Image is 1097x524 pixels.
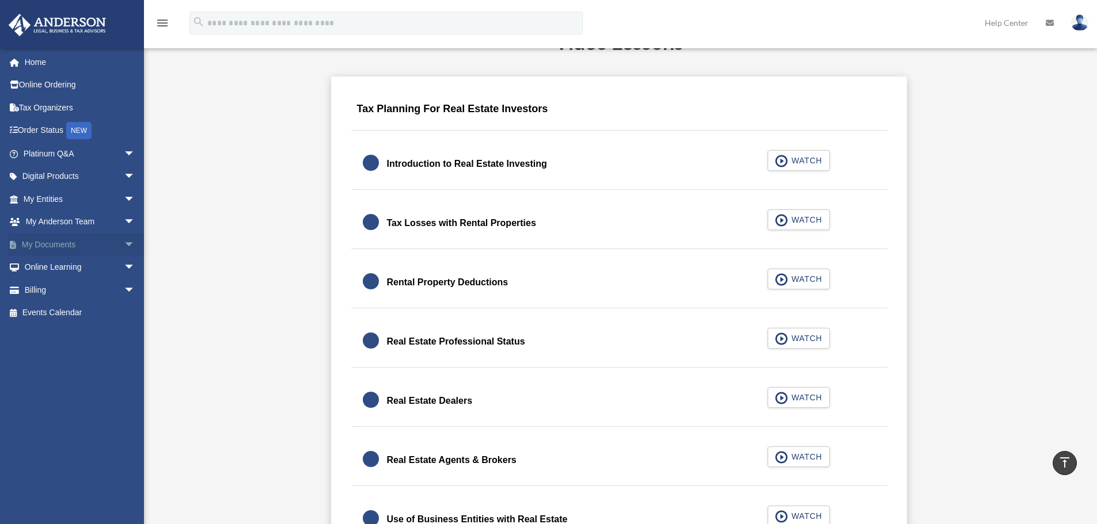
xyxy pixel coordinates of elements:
[8,142,153,165] a: Platinum Q&Aarrow_drop_down
[8,119,153,143] a: Order StatusNEW
[1053,451,1077,475] a: vertical_align_top
[363,269,876,296] a: Rental Property Deductions WATCH
[768,387,830,408] button: WATCH
[8,188,153,211] a: My Entitiesarrow_drop_down
[387,156,547,172] div: Introduction to Real Estate Investing
[124,142,147,166] span: arrow_drop_down
[788,273,822,285] span: WATCH
[124,256,147,280] span: arrow_drop_down
[155,20,169,30] a: menu
[387,452,517,468] div: Real Estate Agents & Brokers
[363,446,876,474] a: Real Estate Agents & Brokers WATCH
[363,328,876,355] a: Real Estate Professional Status WATCH
[768,150,830,171] button: WATCH
[768,269,830,289] button: WATCH
[387,215,536,231] div: Tax Losses with Rental Properties
[155,16,169,30] i: menu
[66,122,92,139] div: NEW
[5,14,109,36] img: Anderson Advisors Platinum Portal
[788,510,822,522] span: WATCH
[363,150,876,178] a: Introduction to Real Estate Investing WATCH
[8,278,153,301] a: Billingarrow_drop_down
[124,211,147,234] span: arrow_drop_down
[1071,14,1088,31] img: User Pic
[768,328,830,349] button: WATCH
[768,209,830,230] button: WATCH
[387,334,525,350] div: Real Estate Professional Status
[768,446,830,467] button: WATCH
[351,94,887,131] div: Tax Planning For Real Estate Investors
[8,51,153,74] a: Home
[1058,456,1072,469] i: vertical_align_top
[124,188,147,211] span: arrow_drop_down
[8,96,153,119] a: Tax Organizers
[788,451,822,462] span: WATCH
[363,209,876,237] a: Tax Losses with Rental Properties WATCH
[124,233,147,257] span: arrow_drop_down
[8,211,153,234] a: My Anderson Teamarrow_drop_down
[8,74,153,97] a: Online Ordering
[363,387,876,415] a: Real Estate Dealers WATCH
[8,256,153,279] a: Online Learningarrow_drop_down
[192,16,205,28] i: search
[124,165,147,189] span: arrow_drop_down
[788,332,822,344] span: WATCH
[788,392,822,403] span: WATCH
[8,233,153,256] a: My Documentsarrow_drop_down
[788,214,822,225] span: WATCH
[8,165,153,188] a: Digital Productsarrow_drop_down
[788,155,822,166] span: WATCH
[8,301,153,324] a: Events Calendar
[124,278,147,302] span: arrow_drop_down
[387,274,508,290] div: Rental Property Deductions
[387,393,473,409] div: Real Estate Dealers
